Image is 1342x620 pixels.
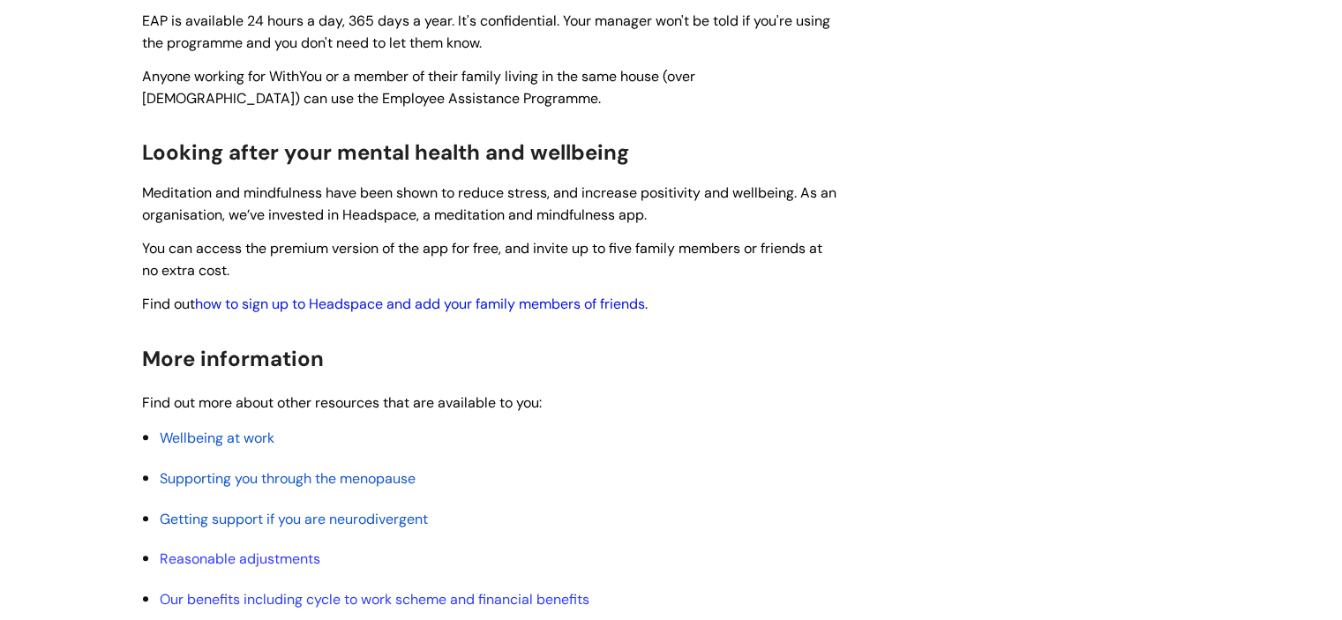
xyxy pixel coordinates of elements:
[142,67,695,108] span: Anyone working for WithYou or a member of their family living in the same house (over [DEMOGRAPHI...
[142,345,324,372] span: More information
[142,239,822,280] span: You can access the premium version of the app for free, and invite up to five family members or f...
[142,11,830,52] span: EAP is available 24 hours a day, 365 days a year. It's confidential. Your manager won't be told i...
[142,183,836,224] span: Meditation and mindfulness have been shown to reduce stress, and increase positivity and wellbein...
[160,590,589,609] a: Our benefits including cycle to work scheme and financial benefits
[160,429,274,447] a: Wellbeing at work
[142,295,648,313] span: Find out .
[160,510,428,528] a: Getting support if you are neurodivergent
[195,295,645,313] a: how to sign up to Headspace and add your family members of friends
[160,469,416,488] a: Supporting you through the menopause
[142,138,629,166] span: Looking after your mental health and wellbeing
[160,549,320,568] a: Reasonable adjustments
[142,393,542,412] span: Find out more about other resources that are available to you:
